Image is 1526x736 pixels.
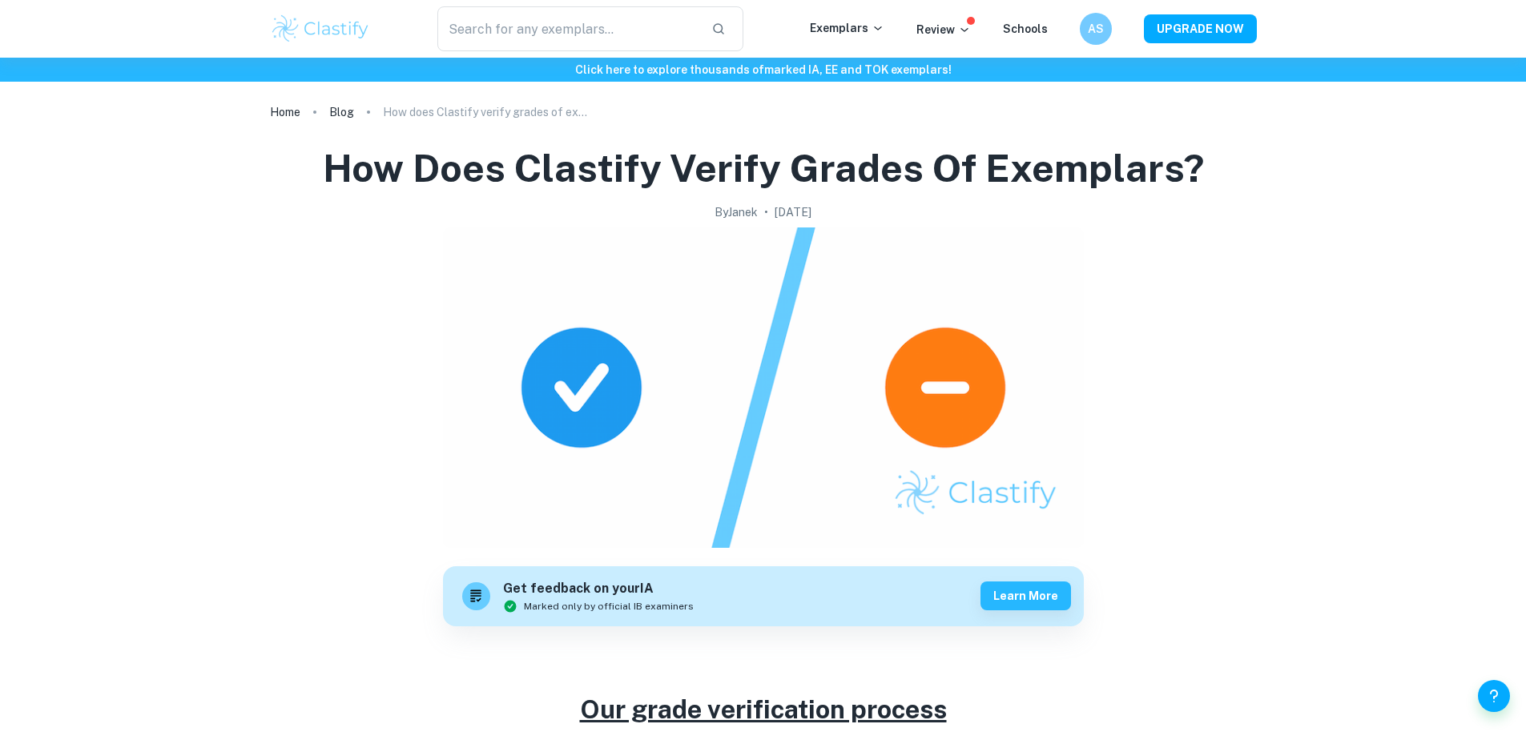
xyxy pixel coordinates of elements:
h6: Get feedback on your IA [503,579,694,599]
button: Learn more [980,581,1071,610]
button: AS [1080,13,1112,45]
h6: Click here to explore thousands of marked IA, EE and TOK exemplars ! [3,61,1523,78]
p: • [764,203,768,221]
img: Clastify logo [270,13,372,45]
h2: [DATE] [775,203,811,221]
a: Schools [1003,22,1048,35]
p: How does Clastify verify grades of exemplars? [383,103,591,121]
h6: AS [1086,20,1105,38]
span: Marked only by official IB examiners [524,599,694,613]
p: Review [916,21,971,38]
input: Search for any exemplars... [437,6,699,51]
h2: By Janek [715,203,758,221]
a: Get feedback on yourIAMarked only by official IB examinersLearn more [443,566,1084,626]
p: Exemplars [810,19,884,37]
a: Home [270,101,300,123]
u: Our grade verification process [580,694,947,724]
h1: How does Clastify verify grades of exemplars? [323,143,1204,194]
button: UPGRADE NOW [1144,14,1257,43]
button: Help and Feedback [1478,680,1510,712]
a: Blog [329,101,354,123]
img: How does Clastify verify grades of exemplars? cover image [443,227,1084,548]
